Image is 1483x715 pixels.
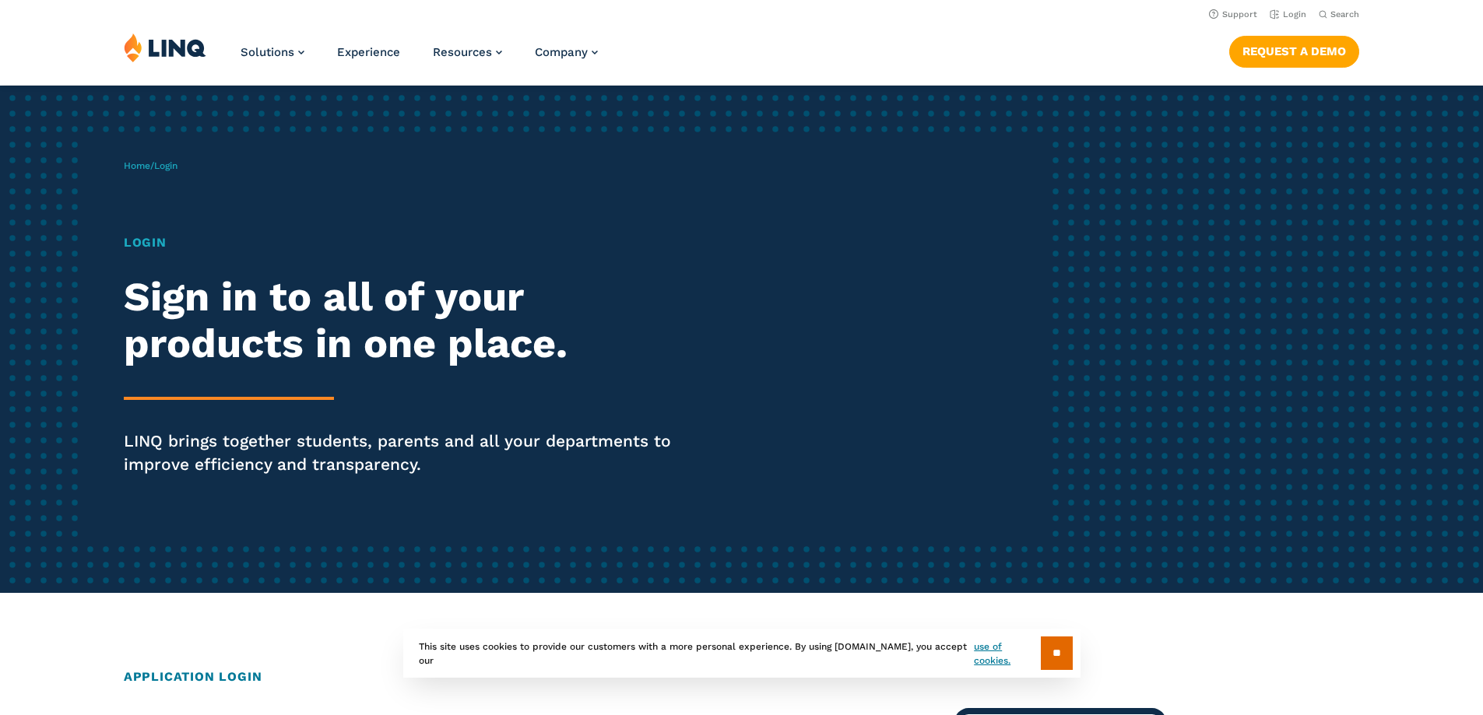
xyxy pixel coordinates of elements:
span: Resources [433,45,492,59]
span: / [124,160,177,171]
img: LINQ | K‑12 Software [124,33,206,62]
span: Solutions [241,45,294,59]
a: use of cookies. [974,640,1040,668]
h1: Login [124,233,695,252]
a: Company [535,45,598,59]
button: Open Search Bar [1319,9,1359,20]
p: LINQ brings together students, parents and all your departments to improve efficiency and transpa... [124,429,695,476]
a: Solutions [241,45,304,59]
a: Resources [433,45,502,59]
a: Home [124,160,150,171]
nav: Button Navigation [1229,33,1359,67]
span: Company [535,45,588,59]
a: Request a Demo [1229,36,1359,67]
a: Experience [337,45,400,59]
a: Support [1209,9,1257,19]
h2: Sign in to all of your products in one place. [124,274,695,367]
span: Login [154,160,177,171]
span: Search [1330,9,1359,19]
nav: Primary Navigation [241,33,598,84]
div: This site uses cookies to provide our customers with a more personal experience. By using [DOMAIN... [403,629,1081,678]
a: Login [1270,9,1306,19]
